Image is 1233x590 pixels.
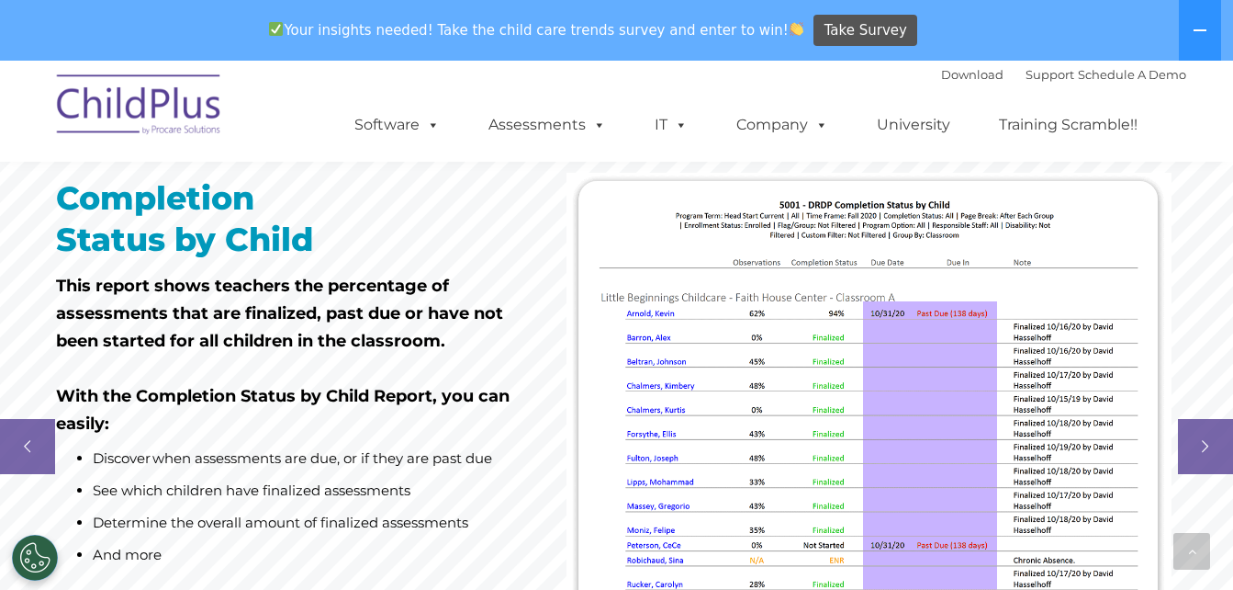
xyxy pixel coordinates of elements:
[12,535,58,581] button: Cookies Settings
[93,543,538,566] li: And more
[718,107,846,143] a: Company
[1026,67,1074,82] a: Support
[981,107,1156,143] a: Training Scramble!!
[824,15,907,47] span: Take Survey
[813,15,917,47] a: Take Survey
[858,107,969,143] a: University
[470,107,624,143] a: Assessments
[93,479,538,502] li: See which children have finalized assessments
[336,107,458,143] a: Software
[941,67,1003,82] a: Download
[790,22,803,36] img: 👏
[1078,67,1186,82] a: Schedule A Demo
[93,447,538,470] li: Discover when assessments are due, or if they are past due
[93,511,538,534] li: Determine the overall amount of finalized assessments
[941,67,1186,82] font: |
[262,12,812,48] span: Your insights needed! Take the child care trends survey and enter to win!
[269,22,283,36] img: ✅
[48,62,231,153] img: ChildPlus by Procare Solutions
[636,107,706,143] a: IT
[56,177,353,260] h2: Completion Status by Child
